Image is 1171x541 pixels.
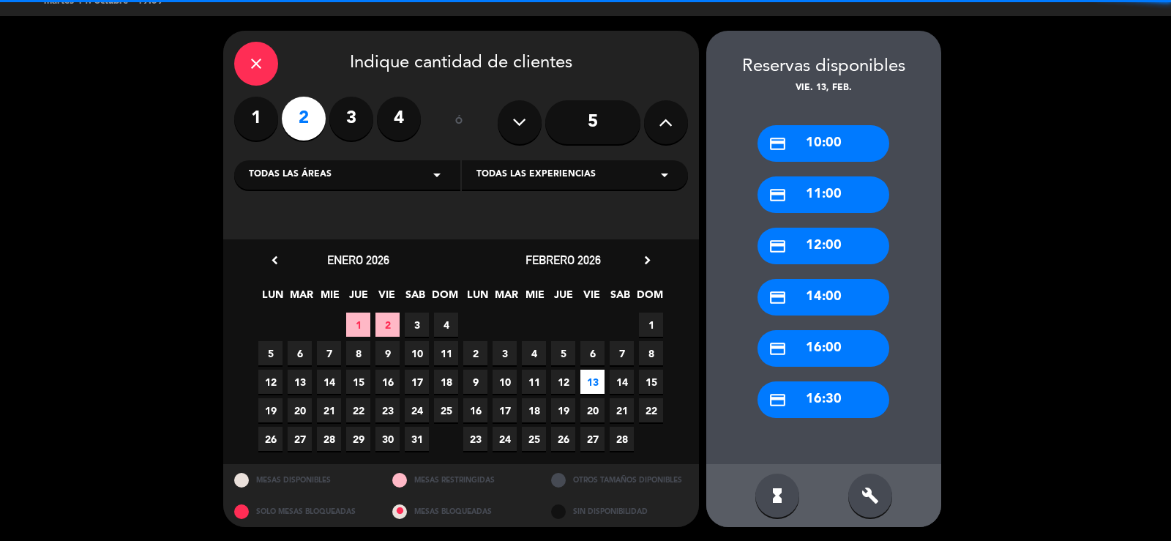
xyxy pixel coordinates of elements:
label: 4 [377,97,421,141]
span: 25 [434,398,458,422]
span: 9 [463,370,487,394]
span: 26 [551,427,575,451]
span: 16 [375,370,400,394]
span: 17 [493,398,517,422]
span: 27 [580,427,605,451]
div: OTROS TAMAÑOS DIPONIBLES [540,464,699,496]
span: 22 [639,398,663,422]
div: ó [435,97,483,148]
span: 9 [375,341,400,365]
span: MIE [523,286,547,310]
div: 16:00 [757,330,889,367]
span: LUN [261,286,285,310]
span: 2 [375,313,400,337]
span: LUN [465,286,490,310]
i: credit_card [768,340,787,358]
span: JUE [346,286,370,310]
span: 7 [610,341,634,365]
div: MESAS DISPONIBLES [223,464,382,496]
span: 4 [522,341,546,365]
i: credit_card [768,186,787,204]
i: build [861,487,879,504]
span: 6 [580,341,605,365]
span: 11 [434,341,458,365]
span: SAB [403,286,427,310]
span: 12 [551,370,575,394]
span: 14 [610,370,634,394]
span: SAB [608,286,632,310]
span: JUE [551,286,575,310]
span: 21 [610,398,634,422]
span: 5 [258,341,283,365]
span: 28 [317,427,341,451]
span: 6 [288,341,312,365]
span: MIE [318,286,342,310]
span: 10 [493,370,517,394]
span: Todas las áreas [249,168,332,182]
span: 2 [463,341,487,365]
span: 1 [346,313,370,337]
span: 26 [258,427,283,451]
span: 27 [288,427,312,451]
span: 24 [493,427,517,451]
span: 23 [375,398,400,422]
span: 30 [375,427,400,451]
div: 14:00 [757,279,889,316]
i: chevron_left [267,253,283,268]
i: credit_card [768,135,787,153]
span: 3 [405,313,429,337]
span: 20 [580,398,605,422]
span: 5 [551,341,575,365]
span: 4 [434,313,458,337]
div: Indique cantidad de clientes [234,42,688,86]
i: close [247,55,265,72]
span: 12 [258,370,283,394]
span: 31 [405,427,429,451]
span: MAR [494,286,518,310]
span: 13 [580,370,605,394]
label: 2 [282,97,326,141]
span: 13 [288,370,312,394]
span: 21 [317,398,341,422]
span: 8 [639,341,663,365]
div: 10:00 [757,125,889,162]
span: 28 [610,427,634,451]
span: 18 [434,370,458,394]
span: 23 [463,427,487,451]
span: 15 [639,370,663,394]
span: 7 [317,341,341,365]
span: VIE [375,286,399,310]
span: 15 [346,370,370,394]
span: 20 [288,398,312,422]
span: 8 [346,341,370,365]
span: MAR [289,286,313,310]
span: 19 [258,398,283,422]
div: SIN DISPONIBILIDAD [540,496,699,527]
i: chevron_right [640,253,655,268]
span: VIE [580,286,604,310]
span: enero 2026 [327,253,389,267]
span: 11 [522,370,546,394]
div: vie. 13, feb. [706,81,941,96]
span: 25 [522,427,546,451]
span: 19 [551,398,575,422]
span: febrero 2026 [525,253,601,267]
div: Reservas disponibles [706,53,941,81]
span: 18 [522,398,546,422]
i: arrow_drop_down [656,166,673,184]
div: MESAS BLOQUEADAS [381,496,540,527]
label: 3 [329,97,373,141]
i: hourglass_full [768,487,786,504]
div: SOLO MESAS BLOQUEADAS [223,496,382,527]
i: credit_card [768,391,787,409]
div: 11:00 [757,176,889,213]
span: 14 [317,370,341,394]
i: credit_card [768,237,787,255]
span: 22 [346,398,370,422]
div: 16:30 [757,381,889,418]
label: 1 [234,97,278,141]
span: 3 [493,341,517,365]
span: Todas las experiencias [476,168,596,182]
span: 16 [463,398,487,422]
span: 29 [346,427,370,451]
